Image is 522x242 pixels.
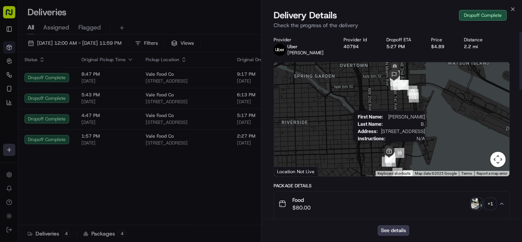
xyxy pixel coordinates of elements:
[382,157,392,167] div: 8
[287,44,324,50] p: Uber
[274,192,509,216] button: Food$80.00photo_proof_of_delivery image+1
[8,73,21,87] img: 1736555255976-a54dd68f-1ca7-489b-9aae-adbdc363a1c4
[287,50,324,56] span: [PERSON_NAME]
[378,171,410,176] button: Keyboard shortcuts
[276,166,301,176] img: Google
[464,44,490,50] div: 2.2 mi
[276,166,301,176] a: Open this area in Google Maps (opens a new window)
[274,44,286,56] img: uber-new-logo.jpeg
[386,44,419,50] div: 5:27 PM
[26,73,125,81] div: Start new chat
[76,130,92,135] span: Pylon
[5,108,62,122] a: 📗Knowledge Base
[20,49,138,57] input: Got a question? Start typing here...
[26,81,97,87] div: We're available if you need us!
[358,136,386,141] span: Instructions :
[274,37,331,43] div: Provider
[386,37,419,43] div: Dropoff ETA
[485,198,496,209] div: + 1
[358,114,383,120] span: First Name :
[471,198,482,209] img: photo_proof_of_delivery image
[386,114,425,120] span: [PERSON_NAME]
[274,183,510,189] div: Package Details
[464,37,490,43] div: Distance
[431,37,452,43] div: Price
[390,76,400,86] div: 21
[378,225,409,236] button: See details
[292,196,311,204] span: Food
[389,136,425,141] span: N/A
[477,171,507,175] a: Report a map error
[62,108,126,122] a: 💻API Documentation
[461,171,472,175] a: Terms (opens in new tab)
[130,75,139,84] button: Start new chat
[15,111,58,119] span: Knowledge Base
[358,121,383,127] span: Last Name :
[274,21,510,29] p: Check the progress of the delivery
[344,37,374,43] div: Provider Id
[385,153,395,163] div: 9
[274,9,337,21] span: Delivery Details
[415,171,457,175] span: Map data ©2025 Google
[403,170,413,180] div: 2
[8,8,23,23] img: Nash
[490,152,506,167] button: Map camera controls
[344,44,359,50] button: 40794
[431,44,452,50] div: $4.89
[471,198,496,209] button: photo_proof_of_delivery image+1
[72,111,123,119] span: API Documentation
[381,128,425,134] span: [STREET_ADDRESS]
[394,148,404,158] div: 10
[358,128,378,134] span: Address :
[54,129,92,135] a: Powered byPylon
[386,121,425,127] span: B.
[8,31,139,43] p: Welcome 👋
[8,112,14,118] div: 📗
[292,204,311,211] span: $80.00
[407,86,417,96] div: 15
[65,112,71,118] div: 💻
[274,167,318,176] div: Location Not Live
[403,171,413,180] div: 3
[392,168,402,178] div: 4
